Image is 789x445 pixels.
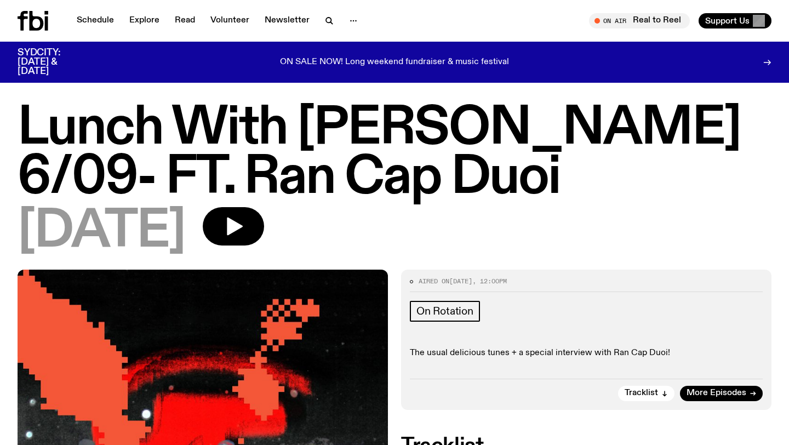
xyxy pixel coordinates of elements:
[258,13,316,28] a: Newsletter
[618,386,674,401] button: Tracklist
[18,104,771,203] h1: Lunch With [PERSON_NAME] 6/09- FT. Ran Cap Duoi
[410,301,480,322] a: On Rotation
[18,48,88,76] h3: SYDCITY: [DATE] & [DATE]
[123,13,166,28] a: Explore
[18,207,185,256] span: [DATE]
[70,13,121,28] a: Schedule
[687,389,746,397] span: More Episodes
[699,13,771,28] button: Support Us
[416,305,473,317] span: On Rotation
[449,277,472,286] span: [DATE]
[680,386,763,401] a: More Episodes
[625,389,658,397] span: Tracklist
[589,13,690,28] button: On AirReal to Reel
[705,16,750,26] span: Support Us
[472,277,507,286] span: , 12:00pm
[168,13,202,28] a: Read
[410,348,763,358] p: The usual delicious tunes + a special interview with Ran Cap Duoi!
[204,13,256,28] a: Volunteer
[419,277,449,286] span: Aired on
[280,58,509,67] p: ON SALE NOW! Long weekend fundraiser & music festival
